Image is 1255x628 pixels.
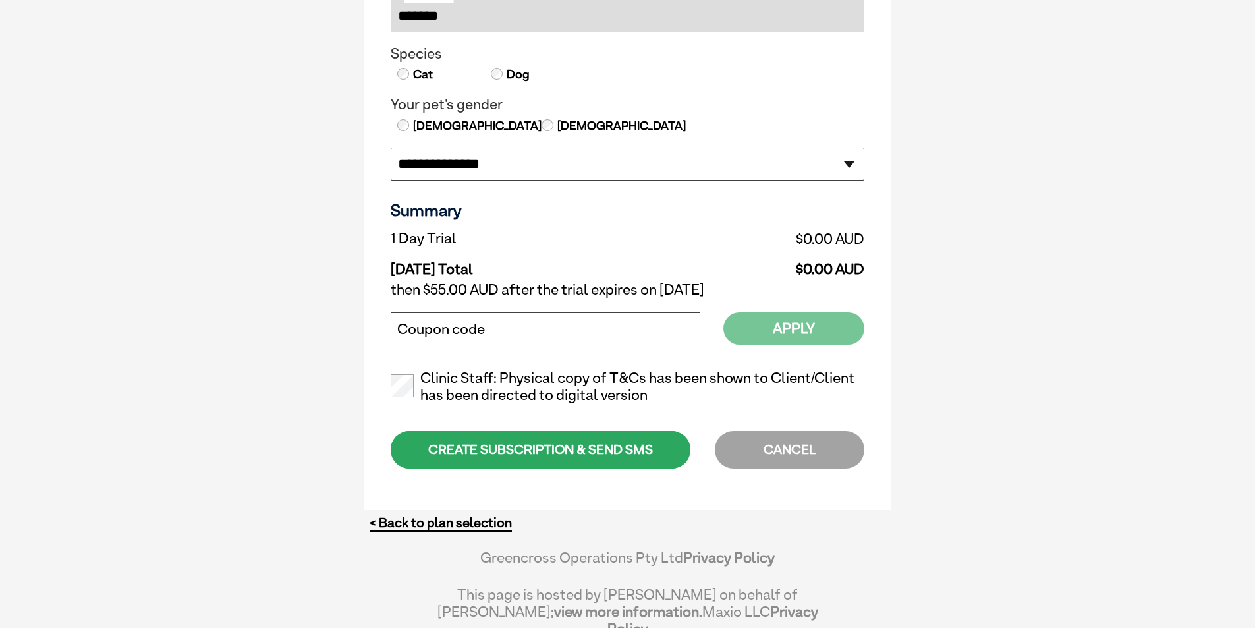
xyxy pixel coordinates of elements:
[648,227,864,250] td: $0.00 AUD
[397,321,485,338] label: Coupon code
[391,250,648,278] td: [DATE] Total
[391,278,864,302] td: then $55.00 AUD after the trial expires on [DATE]
[391,227,648,250] td: 1 Day Trial
[391,431,690,469] div: CREATE SUBSCRIPTION & SEND SMS
[391,45,864,63] legend: Species
[391,96,864,113] legend: Your pet's gender
[683,549,775,566] a: Privacy Policy
[437,549,818,579] div: Greencross Operations Pty Ltd
[554,603,702,620] a: view more information.
[391,200,864,220] h3: Summary
[370,515,512,531] a: < Back to plan selection
[648,250,864,278] td: $0.00 AUD
[723,312,864,345] button: Apply
[391,374,414,397] input: Clinic Staff: Physical copy of T&Cs has been shown to Client/Client has been directed to digital ...
[715,431,864,469] div: CANCEL
[391,370,864,404] label: Clinic Staff: Physical copy of T&Cs has been shown to Client/Client has been directed to digital ...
